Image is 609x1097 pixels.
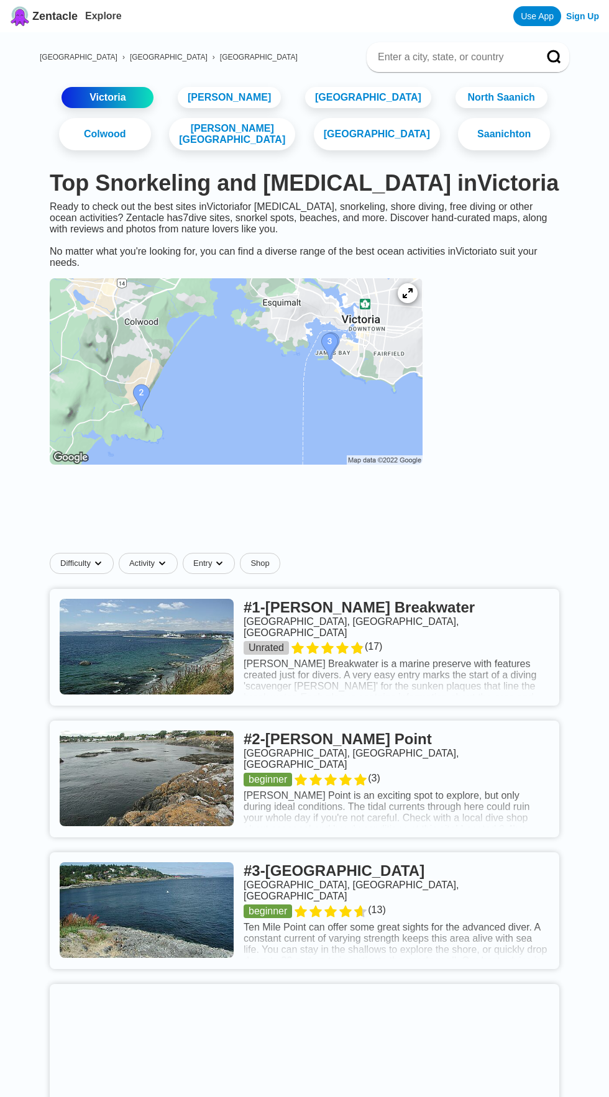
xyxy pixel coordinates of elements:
a: [PERSON_NAME] [178,87,281,108]
a: [PERSON_NAME][GEOGRAPHIC_DATA] [169,118,295,150]
img: dropdown caret [93,558,103,568]
a: [GEOGRAPHIC_DATA] [220,53,298,61]
a: Zentacle logoZentacle [10,6,78,26]
a: Victoria dive site map [40,268,433,477]
img: dropdown caret [214,558,224,568]
a: Explore [85,11,122,21]
a: Use App [513,6,561,26]
a: Saanichton [458,118,550,150]
span: › [122,53,125,61]
a: [GEOGRAPHIC_DATA] [40,53,117,61]
a: Colwood [59,118,151,150]
a: North Saanich [456,87,547,108]
img: Zentacle logo [10,6,30,26]
span: Zentacle [32,10,78,23]
a: [GEOGRAPHIC_DATA] [314,118,440,150]
a: [GEOGRAPHIC_DATA] [305,87,431,108]
iframe: Advertisement [40,487,569,543]
a: Shop [240,553,280,574]
img: dropdown caret [157,558,167,568]
span: Entry [193,558,212,568]
input: Enter a city, state, or country [377,51,529,63]
a: Victoria [62,87,153,108]
span: › [213,53,215,61]
button: Activitydropdown caret [119,553,183,574]
div: Ready to check out the best sites in Victoria for [MEDICAL_DATA], snorkeling, shore diving, free ... [40,201,569,268]
span: Difficulty [60,558,91,568]
a: [GEOGRAPHIC_DATA] [130,53,208,61]
a: Sign Up [566,11,599,21]
img: Victoria dive site map [50,278,423,465]
h1: Top Snorkeling and [MEDICAL_DATA] in Victoria [50,170,559,196]
button: Difficultydropdown caret [50,553,119,574]
span: Activity [129,558,155,568]
button: Entrydropdown caret [183,553,240,574]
